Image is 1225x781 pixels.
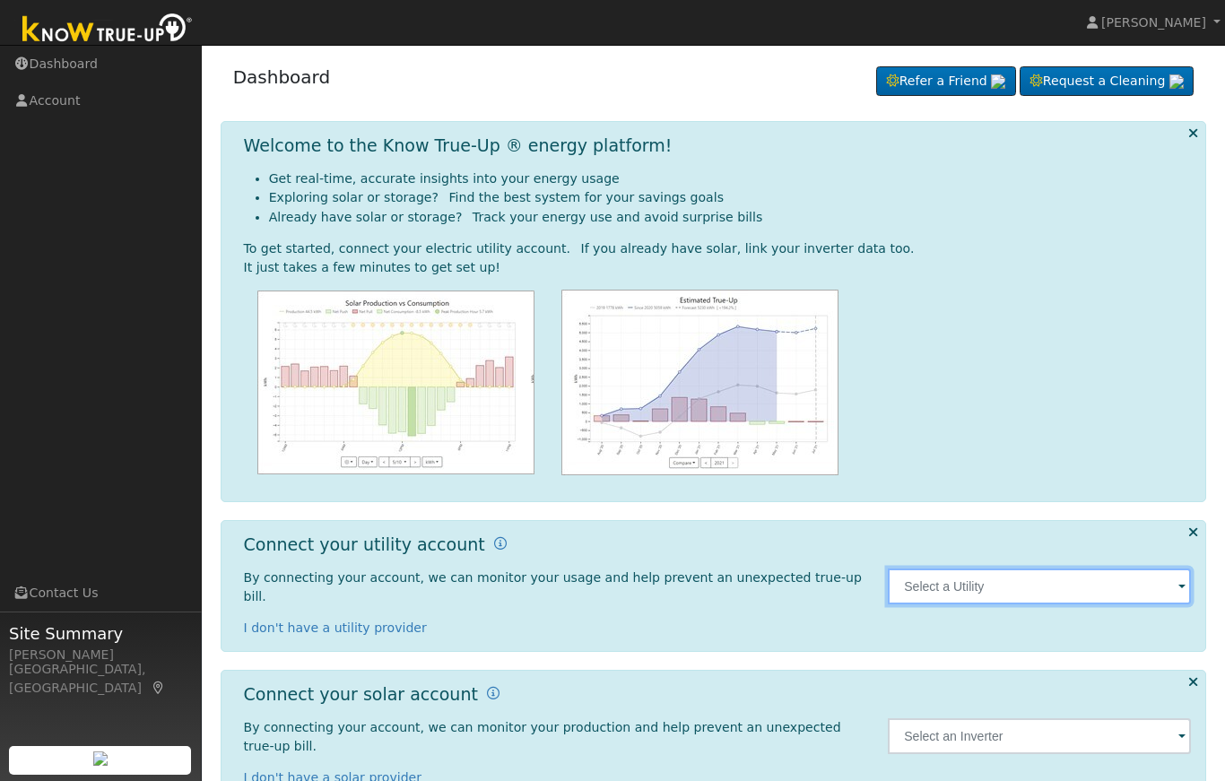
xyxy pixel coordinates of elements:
span: By connecting your account, we can monitor your usage and help prevent an unexpected true-up bill. [244,570,862,603]
a: Refer a Friend [876,66,1016,97]
li: Exploring solar or storage? Find the best system for your savings goals [269,188,1192,207]
a: Request a Cleaning [1020,66,1194,97]
div: To get started, connect your electric utility account. If you already have solar, link your inver... [244,239,1192,258]
img: retrieve [991,74,1005,89]
div: [PERSON_NAME] [9,646,192,664]
img: Know True-Up [13,10,202,50]
span: [PERSON_NAME] [1101,15,1206,30]
a: Map [151,681,167,695]
h1: Connect your solar account [244,684,478,705]
img: retrieve [1169,74,1184,89]
span: Site Summary [9,621,192,646]
li: Get real-time, accurate insights into your energy usage [269,169,1192,188]
a: I don't have a utility provider [244,620,427,635]
input: Select an Inverter [888,718,1191,754]
h1: Welcome to the Know True-Up ® energy platform! [244,135,673,156]
img: retrieve [93,751,108,766]
div: [GEOGRAPHIC_DATA], [GEOGRAPHIC_DATA] [9,660,192,698]
input: Select a Utility [888,568,1191,604]
span: By connecting your account, we can monitor your production and help prevent an unexpected true-up... [244,720,841,753]
h1: Connect your utility account [244,534,485,555]
div: It just takes a few minutes to get set up! [244,258,1192,277]
a: Dashboard [233,66,331,88]
li: Already have solar or storage? Track your energy use and avoid surprise bills [269,208,1192,227]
